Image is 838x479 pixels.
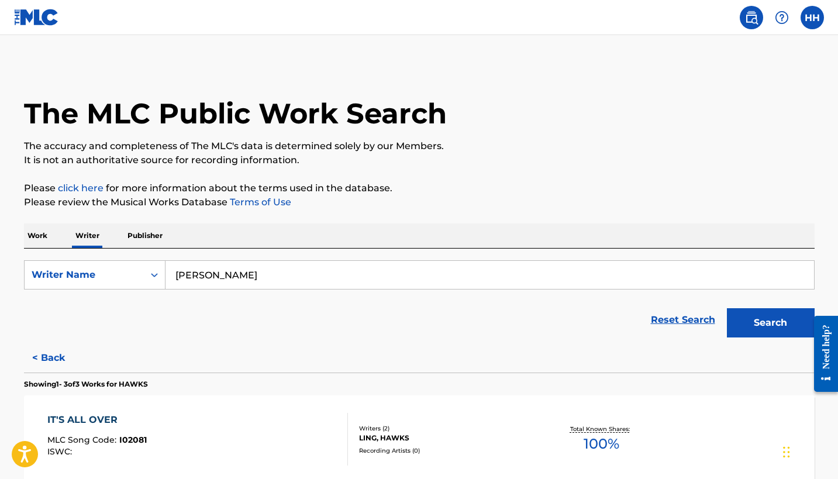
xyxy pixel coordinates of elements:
a: Public Search [740,6,763,29]
p: Please review the Musical Works Database [24,195,815,209]
span: ISWC : [47,446,75,457]
p: Please for more information about the terms used in the database. [24,181,815,195]
button: Search [727,308,815,337]
div: Drag [783,435,790,470]
p: Writer [72,223,103,248]
img: help [775,11,789,25]
div: Help [770,6,794,29]
p: Publisher [124,223,166,248]
span: 100 % [584,433,619,454]
p: Work [24,223,51,248]
p: It is not an authoritative source for recording information. [24,153,815,167]
a: Reset Search [645,307,721,333]
p: Showing 1 - 3 of 3 Works for HAWKS [24,379,148,390]
span: I02081 [119,435,147,445]
div: User Menu [801,6,824,29]
a: click here [58,182,104,194]
p: Total Known Shares: [570,425,633,433]
img: search [744,11,758,25]
p: The accuracy and completeness of The MLC's data is determined solely by our Members. [24,139,815,153]
iframe: Resource Center [805,306,838,402]
a: Terms of Use [227,197,291,208]
button: < Back [24,343,94,373]
div: LING, HAWKS [359,433,536,443]
div: Writers ( 2 ) [359,424,536,433]
form: Search Form [24,260,815,343]
h1: The MLC Public Work Search [24,96,447,131]
div: Recording Artists ( 0 ) [359,446,536,455]
img: MLC Logo [14,9,59,26]
div: Writer Name [32,268,137,282]
div: IT'S ALL OVER [47,413,147,427]
span: MLC Song Code : [47,435,119,445]
iframe: Chat Widget [780,423,838,479]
